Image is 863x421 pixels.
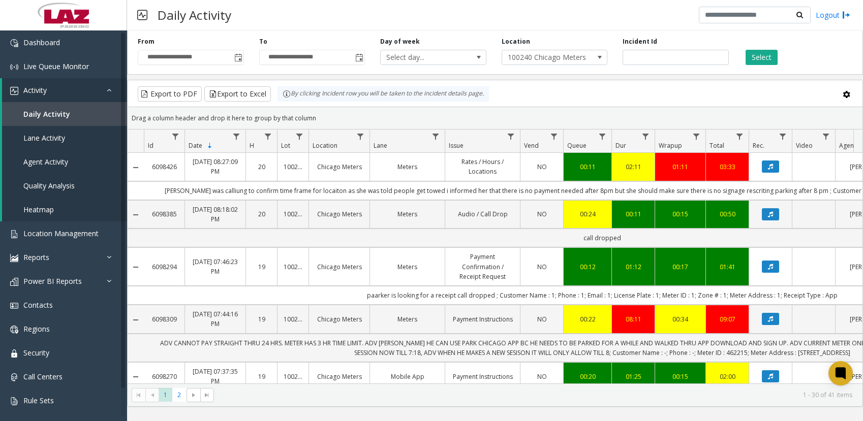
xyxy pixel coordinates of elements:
[23,61,89,71] span: Live Queue Monitor
[712,162,743,172] a: 03:33
[23,133,65,143] span: Lane Activity
[10,397,18,405] img: 'icon'
[23,324,50,334] span: Regions
[567,141,587,150] span: Queue
[10,87,18,95] img: 'icon'
[10,373,18,381] img: 'icon'
[10,39,18,47] img: 'icon'
[206,142,214,150] span: Sortable
[23,205,54,214] span: Heatmap
[570,314,605,324] a: 00:22
[618,209,649,219] a: 00:11
[315,314,363,324] a: Chicago Meters
[537,210,547,218] span: NO
[284,262,302,272] a: 100240
[527,372,557,381] a: NO
[128,129,862,383] div: Data table
[10,349,18,358] img: 'icon'
[527,262,557,272] a: NO
[842,10,850,20] img: logout
[615,141,626,150] span: Dur
[746,50,778,65] button: Select
[23,348,49,358] span: Security
[376,372,439,381] a: Mobile App
[191,157,239,176] a: [DATE] 08:27:09 PM
[23,157,68,167] span: Agent Activity
[2,174,127,198] a: Quality Analysis
[570,372,605,381] div: 00:20
[10,254,18,262] img: 'icon'
[527,209,557,219] a: NO
[10,302,18,310] img: 'icon'
[570,162,605,172] a: 00:11
[537,315,547,323] span: NO
[313,141,337,150] span: Location
[429,129,443,143] a: Lane Filter Menu
[618,372,649,381] a: 01:25
[527,314,557,324] a: NO
[618,314,649,324] a: 08:11
[537,372,547,381] span: NO
[315,209,363,219] a: Chicago Meters
[10,230,18,238] img: 'icon'
[451,209,514,219] a: Audio / Call Drop
[712,314,743,324] div: 09:07
[159,388,172,402] span: Page 1
[315,372,363,381] a: Chicago Meters
[23,38,60,47] span: Dashboard
[152,3,236,27] h3: Daily Activity
[819,129,833,143] a: Video Filter Menu
[315,262,363,272] a: Chicago Meters
[712,372,743,381] a: 02:00
[284,314,302,324] a: 100240
[150,314,178,324] a: 6098309
[172,388,186,402] span: Page 2
[252,314,271,324] a: 19
[232,50,243,64] span: Toggle popup
[661,314,699,324] a: 00:34
[524,141,539,150] span: Vend
[710,141,724,150] span: Total
[570,262,605,272] div: 00:12
[449,141,464,150] span: Issue
[2,126,127,150] a: Lane Activity
[661,262,699,272] a: 00:17
[128,211,144,219] a: Collapse Details
[10,278,18,286] img: 'icon'
[252,262,271,272] a: 19
[712,209,743,219] a: 00:50
[376,262,439,272] a: Meters
[753,141,764,150] span: Rec.
[2,78,127,102] a: Activity
[376,209,439,219] a: Meters
[128,263,144,271] a: Collapse Details
[661,209,699,219] a: 00:15
[570,209,605,219] div: 00:24
[596,129,609,143] a: Queue Filter Menu
[839,141,856,150] span: Agent
[618,262,649,272] div: 01:12
[23,85,47,95] span: Activity
[284,162,302,172] a: 100240
[661,372,699,381] a: 00:15
[380,37,420,46] label: Day of week
[661,162,699,172] a: 01:11
[128,373,144,381] a: Collapse Details
[191,367,239,386] a: [DATE] 07:37:35 PM
[23,229,99,238] span: Location Management
[138,37,155,46] label: From
[150,372,178,381] a: 6098270
[639,129,653,143] a: Dur Filter Menu
[23,252,49,262] span: Reports
[537,263,547,271] span: NO
[23,300,53,310] span: Contacts
[712,262,743,272] a: 01:41
[150,209,178,219] a: 6098385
